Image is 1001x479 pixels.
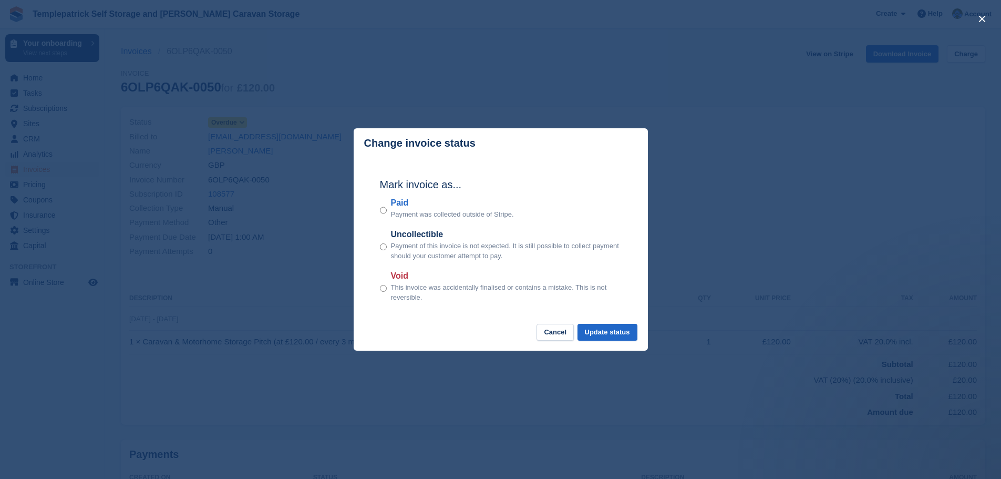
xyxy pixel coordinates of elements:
h2: Mark invoice as... [380,177,622,192]
p: Payment was collected outside of Stripe. [391,209,514,220]
label: Uncollectible [391,228,622,241]
p: Change invoice status [364,137,476,149]
p: Payment of this invoice is not expected. It is still possible to collect payment should your cust... [391,241,622,261]
p: This invoice was accidentally finalised or contains a mistake. This is not reversible. [391,282,622,303]
button: Update status [577,324,637,341]
label: Paid [391,197,514,209]
button: Cancel [536,324,574,341]
button: close [974,11,990,27]
label: Void [391,270,622,282]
